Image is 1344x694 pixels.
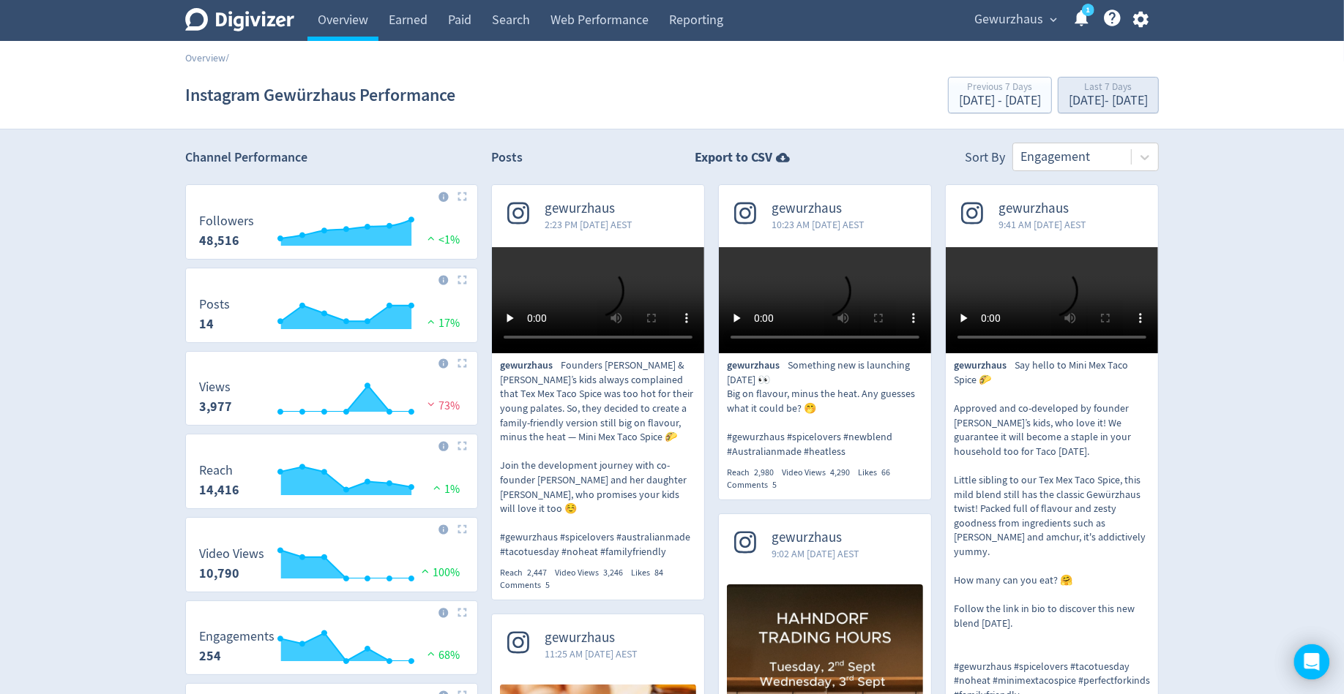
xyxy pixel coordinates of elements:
[192,380,471,419] svg: Views 3,977
[772,200,865,217] span: gewurzhaus
[199,647,221,665] strong: 254
[830,467,850,478] span: 4,290
[1069,82,1148,94] div: Last 7 Days
[418,565,433,576] img: positive-performance.svg
[545,200,632,217] span: gewurzhaus
[965,148,1005,171] div: Sort By
[199,296,230,313] dt: Posts
[424,648,438,659] img: positive-performance.svg
[185,72,455,118] h1: Instagram Gewürzhaus Performance
[954,358,1015,373] span: gewurzhaus
[491,148,523,171] h2: Posts
[527,567,547,578] span: 2,447
[199,628,275,645] dt: Engagements
[1294,644,1329,679] div: Open Intercom Messenger
[603,567,623,578] span: 3,246
[500,358,696,559] p: Founders [PERSON_NAME] & [PERSON_NAME]’s kids always complained that Tex Mex Taco Spice was too h...
[881,467,890,478] span: 66
[727,358,923,459] p: Something new is launching [DATE] 👀​⁠ Big on flavour, minus the heat.​ Any guesses what it could ...
[458,524,467,534] img: Placeholder
[192,630,471,668] svg: Engagements 254
[424,233,460,247] span: <1%
[998,200,1086,217] span: gewurzhaus
[199,481,239,499] strong: 14,416
[555,567,631,579] div: Video Views
[772,479,777,491] span: 5
[998,217,1086,232] span: 9:41 AM [DATE] AEST
[782,467,858,479] div: Video Views
[424,233,438,244] img: positive-performance.svg
[225,51,229,64] span: /
[858,467,898,479] div: Likes
[458,275,467,284] img: Placeholder
[492,185,704,592] a: gewurzhaus2:23 PM [DATE] AESTgewurzhausFounders [PERSON_NAME] & [PERSON_NAME]’s kids always compl...
[959,94,1041,108] div: [DATE] - [DATE]
[458,192,467,201] img: Placeholder
[695,148,773,167] strong: Export to CSV
[1069,94,1148,108] div: [DATE] - [DATE]
[545,217,632,232] span: 2:23 PM [DATE] AEST
[545,630,638,646] span: gewurzhaus
[458,441,467,450] img: Placeholder
[772,529,859,546] span: gewurzhaus
[185,148,478,167] h2: Channel Performance
[418,565,460,580] span: 100%
[430,482,460,497] span: 1%
[199,462,239,479] dt: Reach
[959,82,1041,94] div: Previous 7 Days
[727,467,782,479] div: Reach
[631,567,671,579] div: Likes
[199,315,214,333] strong: 14
[772,546,859,561] span: 9:02 AM [DATE] AEST
[500,358,561,373] span: gewurzhaus
[754,467,774,478] span: 2,980
[199,546,264,562] dt: Video Views
[772,217,865,232] span: 10:23 AM [DATE] AEST
[185,51,225,64] a: Overview
[199,213,254,230] dt: Followers
[430,482,444,493] img: positive-performance.svg
[192,214,471,253] svg: Followers 48,516
[192,547,471,586] svg: Video Views 10,790
[1082,4,1094,16] a: 1
[1086,5,1090,15] text: 1
[969,8,1061,31] button: Gewurzhaus
[948,77,1052,113] button: Previous 7 Days[DATE] - [DATE]
[199,565,239,582] strong: 10,790
[458,608,467,617] img: Placeholder
[192,464,471,502] svg: Reach 14,416
[545,579,550,591] span: 5
[654,567,663,578] span: 84
[719,185,931,491] a: gewurzhaus10:23 AM [DATE] AESTgewurzhausSomething new is launching [DATE] 👀​⁠ Big on flavour, min...
[500,579,558,592] div: Comments
[199,398,232,415] strong: 3,977
[727,479,785,491] div: Comments
[974,8,1043,31] span: Gewurzhaus
[424,316,460,331] span: 17%
[727,358,788,373] span: gewurzhaus
[192,298,471,336] svg: Posts 14
[545,646,638,661] span: 11:25 AM [DATE] AEST
[424,399,438,410] img: negative-performance.svg
[199,232,239,249] strong: 48,516
[458,358,467,368] img: Placeholder
[424,316,438,327] img: positive-performance.svg
[500,567,555,579] div: Reach
[1058,77,1159,113] button: Last 7 Days[DATE]- [DATE]
[424,648,460,663] span: 68%
[1047,13,1060,26] span: expand_more
[199,379,232,396] dt: Views
[424,399,460,413] span: 73%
